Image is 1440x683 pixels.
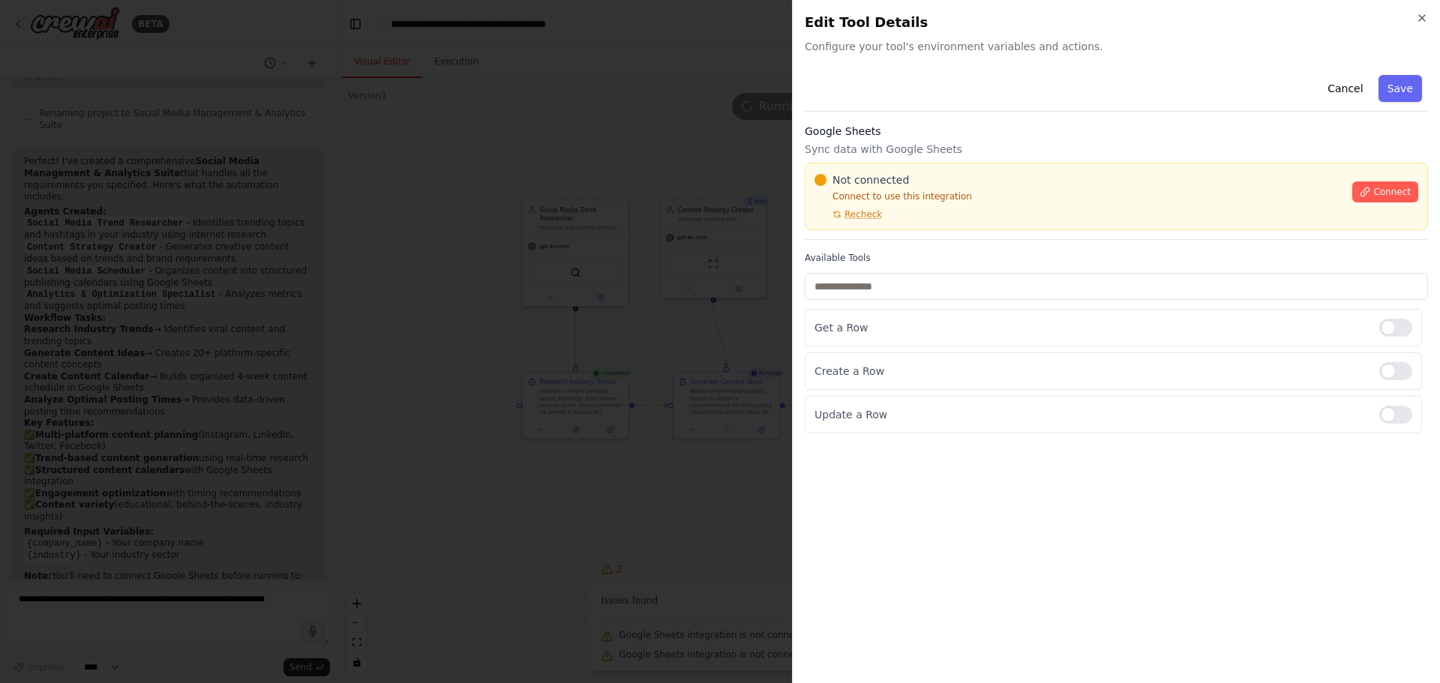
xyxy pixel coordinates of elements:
button: Connect [1352,181,1418,202]
span: Connect [1373,186,1411,198]
button: Cancel [1318,75,1372,102]
label: Available Tools [805,252,1428,264]
p: Sync data with Google Sheets [805,142,1428,157]
span: Recheck [844,208,882,220]
p: Create a Row [814,364,1367,379]
button: Save [1378,75,1422,102]
h2: Edit Tool Details [805,12,1428,33]
p: Get a Row [814,320,1367,335]
button: Recheck [814,208,882,220]
p: Update a Row [814,407,1367,422]
h3: Google Sheets [805,124,1428,139]
p: Connect to use this integration [814,190,1343,202]
span: Not connected [832,172,909,187]
span: Configure your tool's environment variables and actions. [805,39,1428,54]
